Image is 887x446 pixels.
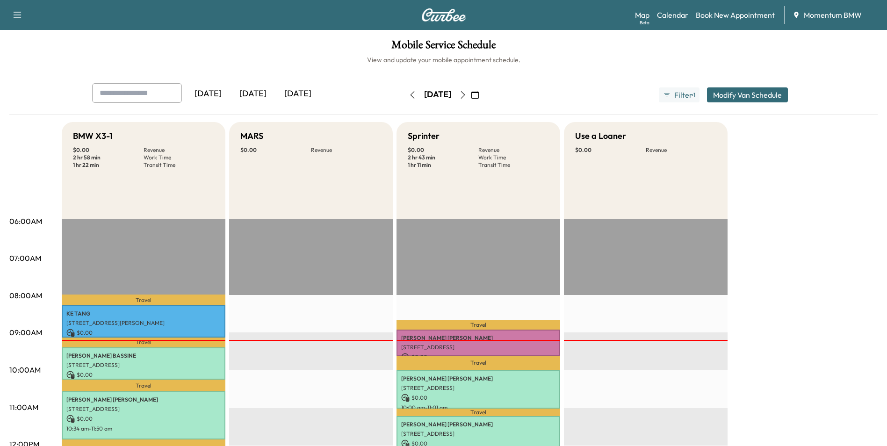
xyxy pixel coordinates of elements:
[9,252,41,264] p: 07:00AM
[478,161,549,169] p: Transit Time
[424,89,451,101] div: [DATE]
[646,146,716,154] p: Revenue
[240,129,263,143] h5: MARS
[9,364,41,375] p: 10:00AM
[62,380,225,392] p: Travel
[575,129,626,143] h5: Use a Loaner
[66,361,221,369] p: [STREET_ADDRESS]
[231,83,275,105] div: [DATE]
[275,83,320,105] div: [DATE]
[659,87,699,102] button: Filter●1
[66,405,221,413] p: [STREET_ADDRESS]
[401,394,555,402] p: $ 0.00
[657,9,688,21] a: Calendar
[401,334,555,342] p: [PERSON_NAME] [PERSON_NAME]
[421,8,466,22] img: Curbee Logo
[691,93,693,97] span: ●
[240,146,311,154] p: $ 0.00
[73,154,144,161] p: 2 hr 58 min
[66,415,221,423] p: $ 0.00
[9,327,42,338] p: 09:00AM
[397,320,560,330] p: Travel
[66,371,221,379] p: $ 0.00
[408,129,440,143] h5: Sprinter
[9,216,42,227] p: 06:00AM
[397,356,560,370] p: Travel
[73,161,144,169] p: 1 hr 22 min
[696,9,775,21] a: Book New Appointment
[9,39,878,55] h1: Mobile Service Schedule
[478,154,549,161] p: Work Time
[9,55,878,65] h6: View and update your mobile appointment schedule.
[144,146,214,154] p: Revenue
[408,161,478,169] p: 1 hr 11 min
[66,396,221,403] p: [PERSON_NAME] [PERSON_NAME]
[804,9,862,21] span: Momentum BMW
[66,425,221,432] p: 10:34 am - 11:50 am
[575,146,646,154] p: $ 0.00
[62,338,225,348] p: Travel
[73,129,113,143] h5: BMW X3-1
[397,409,560,416] p: Travel
[186,83,231,105] div: [DATE]
[9,402,38,413] p: 11:00AM
[408,154,478,161] p: 2 hr 43 min
[707,87,788,102] button: Modify Van Schedule
[9,290,42,301] p: 08:00AM
[408,146,478,154] p: $ 0.00
[401,384,555,392] p: [STREET_ADDRESS]
[693,91,695,99] span: 1
[73,146,144,154] p: $ 0.00
[401,404,555,411] p: 10:00 am - 11:01 am
[66,310,221,317] p: KE TANG
[478,146,549,154] p: Revenue
[674,89,691,101] span: Filter
[66,329,221,337] p: $ 0.00
[62,295,225,305] p: Travel
[144,161,214,169] p: Transit Time
[401,375,555,382] p: [PERSON_NAME] [PERSON_NAME]
[66,352,221,360] p: [PERSON_NAME] BASSINE
[311,146,382,154] p: Revenue
[401,430,555,438] p: [STREET_ADDRESS]
[401,353,555,361] p: $ 0.00
[635,9,649,21] a: MapBeta
[144,154,214,161] p: Work Time
[401,421,555,428] p: [PERSON_NAME] [PERSON_NAME]
[66,319,221,327] p: [STREET_ADDRESS][PERSON_NAME]
[640,19,649,26] div: Beta
[401,344,555,351] p: [STREET_ADDRESS]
